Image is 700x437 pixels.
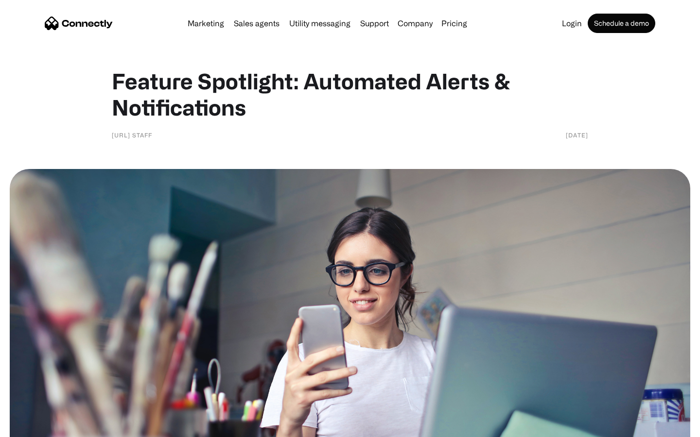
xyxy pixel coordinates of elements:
ul: Language list [19,420,58,434]
a: Login [558,19,586,27]
div: [URL] staff [112,130,152,140]
a: Utility messaging [285,19,354,27]
a: Pricing [437,19,471,27]
a: Support [356,19,393,27]
div: Company [398,17,433,30]
a: home [45,16,113,31]
a: Marketing [184,19,228,27]
a: Schedule a demo [588,14,655,33]
div: Company [395,17,436,30]
div: [DATE] [566,130,588,140]
h1: Feature Spotlight: Automated Alerts & Notifications [112,68,588,120]
a: Sales agents [230,19,283,27]
aside: Language selected: English [10,420,58,434]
